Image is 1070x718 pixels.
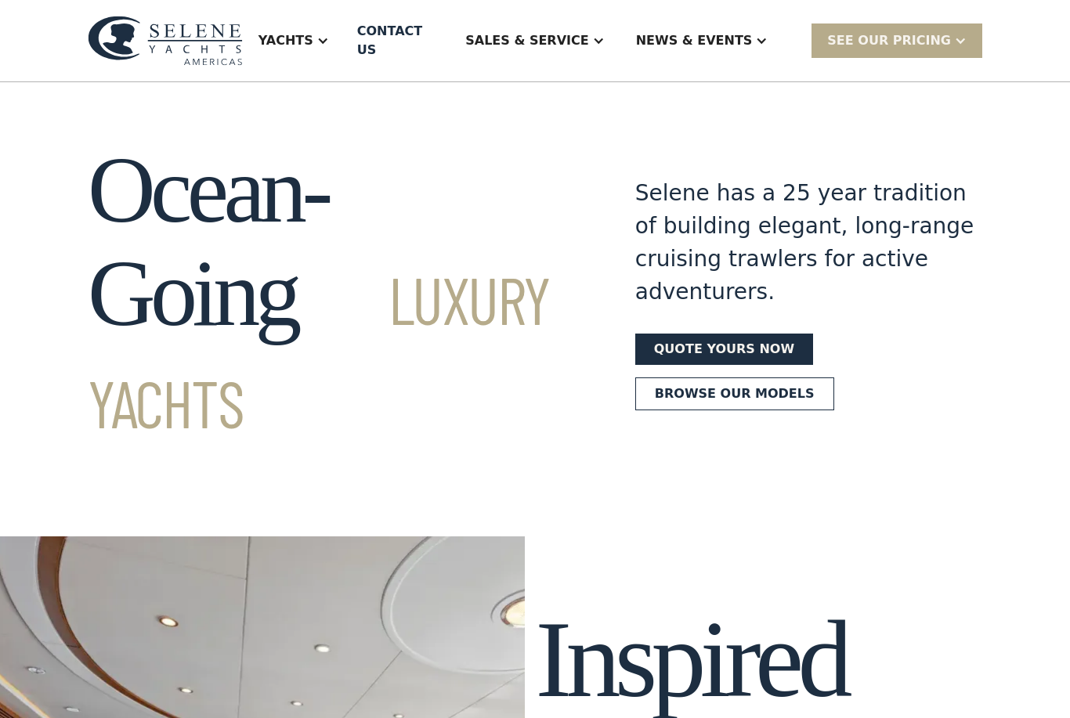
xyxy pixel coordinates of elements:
[450,9,620,72] div: Sales & Service
[243,9,345,72] div: Yachts
[636,31,753,50] div: News & EVENTS
[635,334,813,365] a: Quote yours now
[88,259,550,442] span: Luxury Yachts
[88,16,243,66] img: logo
[620,9,784,72] div: News & EVENTS
[635,377,834,410] a: Browse our models
[465,31,588,50] div: Sales & Service
[812,23,982,57] div: SEE Our Pricing
[88,139,579,449] h1: Ocean-Going
[258,31,313,50] div: Yachts
[635,177,982,308] div: Selene has a 25 year tradition of building elegant, long-range cruising trawlers for active adven...
[827,31,951,50] div: SEE Our Pricing
[357,22,438,60] div: Contact US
